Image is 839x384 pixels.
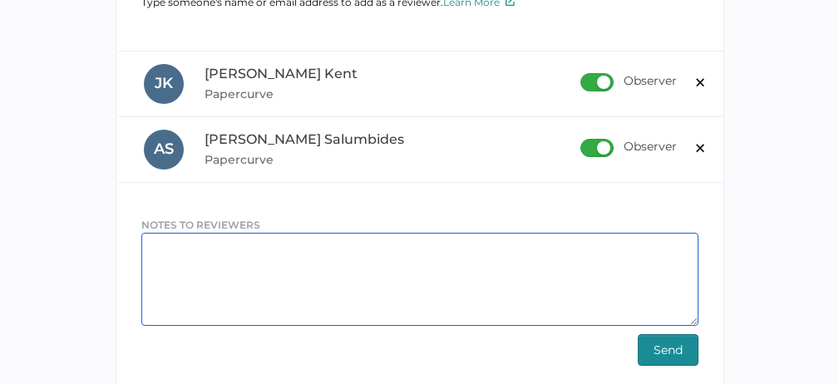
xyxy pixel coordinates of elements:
[638,334,698,366] button: Send
[141,219,260,231] span: NOTES TO REVIEWERS
[205,131,404,147] span: [PERSON_NAME] Salumbides
[580,139,677,157] div: Observer
[155,74,173,92] span: J K
[154,140,174,158] span: A S
[580,73,677,91] div: Observer
[693,132,707,160] span: ×
[693,66,707,94] span: ×
[205,66,358,81] span: [PERSON_NAME] Kent
[654,335,683,365] span: Send
[205,150,580,170] span: Papercurve
[205,84,580,104] span: Papercurve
